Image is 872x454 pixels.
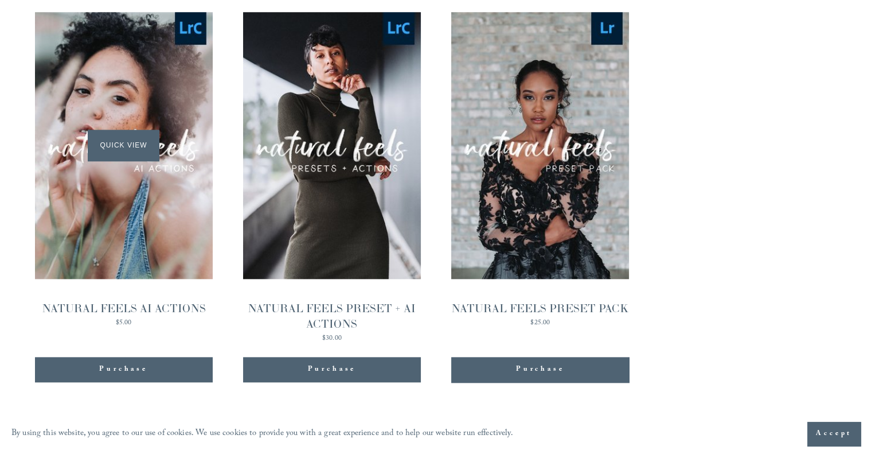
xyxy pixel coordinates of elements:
span: Purchase [516,364,564,375]
a: NATURAL FEELS PRESET PACK [451,12,629,329]
div: NATURAL FEELS AI ACTIONS [42,301,206,316]
span: Accept [816,428,852,440]
button: Purchase [451,357,629,382]
div: $30.00 [243,335,421,342]
button: Purchase [243,357,421,382]
span: Purchase [99,364,147,375]
button: Purchase [35,357,213,382]
div: $5.00 [42,320,206,327]
a: NATURAL FEELS AI ACTIONS [35,12,213,329]
span: Purchase [308,364,356,375]
span: Quick View [88,130,159,161]
div: NATURAL FEELS PRESET + AI ACTIONS [243,301,421,332]
div: NATURAL FEELS PRESET PACK [451,301,629,316]
p: By using this website, you agree to our use of cookies. We use cookies to provide you with a grea... [11,426,513,443]
a: NATURAL FEELS PRESET + AI ACTIONS [243,12,421,344]
button: Accept [807,422,861,446]
div: $25.00 [451,320,629,327]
